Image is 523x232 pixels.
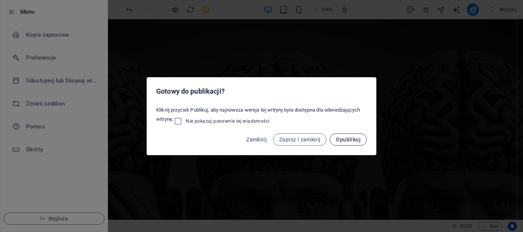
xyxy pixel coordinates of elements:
button: Opublikuj [330,133,367,146]
button: Zapisz i zamknij [273,133,327,146]
span: Opublikuj [336,136,361,143]
h2: Gotowy do publikacji? [156,87,367,96]
button: Zamknij [243,133,270,146]
span: Nie pokazuj ponownie tej wiadomości [186,118,270,124]
div: Kliknij przycisk Publikuj, aby najnowsza wersja tej witryny była dostępna dla odwiedzających witr... [147,104,376,129]
span: Zapisz i zamknij [279,136,320,143]
span: Zamknij [246,136,267,143]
